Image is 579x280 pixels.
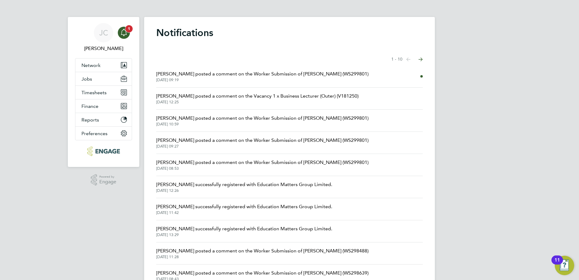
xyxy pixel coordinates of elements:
button: Preferences [75,127,132,140]
span: [DATE] 09:19 [156,78,369,82]
span: Finance [81,103,98,109]
a: [PERSON_NAME] posted a comment on the Worker Submission of [PERSON_NAME] (WS299801)[DATE] 09:19 [156,70,369,82]
nav: Main navigation [68,17,139,167]
span: [DATE] 13:29 [156,232,332,237]
span: [PERSON_NAME] posted a comment on the Worker Submission of [PERSON_NAME] (WS298639) [156,269,369,277]
span: [PERSON_NAME] successfully registered with Education Matters Group Limited. [156,181,332,188]
a: [PERSON_NAME] successfully registered with Education Matters Group Limited.[DATE] 11:42 [156,203,332,215]
span: [DATE] 10:59 [156,122,369,127]
span: [PERSON_NAME] successfully registered with Education Matters Group Limited. [156,225,332,232]
button: Finance [75,99,132,113]
a: JC[PERSON_NAME] [75,23,132,52]
a: [PERSON_NAME] successfully registered with Education Matters Group Limited.[DATE] 12:26 [156,181,332,193]
span: Reports [81,117,99,123]
span: [DATE] 09:27 [156,144,369,149]
a: Powered byEngage [91,174,117,186]
button: Jobs [75,72,132,85]
span: [PERSON_NAME] posted a comment on the Vacancy 1 x Business Lecturer (Outer) (V181250) [156,92,359,100]
button: Network [75,58,132,72]
span: Network [81,62,101,68]
span: JC [99,29,108,37]
span: [DATE] 12:26 [156,188,332,193]
button: Open Resource Center, 11 new notifications [555,256,574,275]
a: [PERSON_NAME] posted a comment on the Worker Submission of [PERSON_NAME] (WS299801)[DATE] 09:27 [156,137,369,149]
a: [PERSON_NAME] posted a comment on the Vacancy 1 x Business Lecturer (Outer) (V181250)[DATE] 12:25 [156,92,359,105]
span: [DATE] 11:28 [156,255,369,259]
span: [DATE] 11:42 [156,210,332,215]
span: [PERSON_NAME] posted a comment on the Worker Submission of [PERSON_NAME] (WS299801) [156,159,369,166]
span: [PERSON_NAME] posted a comment on the Worker Submission of [PERSON_NAME] (WS299801) [156,115,369,122]
img: educationmattersgroup-logo-retina.png [87,146,120,156]
a: [PERSON_NAME] successfully registered with Education Matters Group Limited.[DATE] 13:29 [156,225,332,237]
span: Engage [99,179,116,185]
span: [PERSON_NAME] posted a comment on the Worker Submission of [PERSON_NAME] (WS299801) [156,137,369,144]
span: [DATE] 08:53 [156,166,369,171]
button: Timesheets [75,86,132,99]
span: Powered by [99,174,116,179]
span: [PERSON_NAME] posted a comment on the Worker Submission of [PERSON_NAME] (WS298488) [156,247,369,255]
span: James Carey [75,45,132,52]
button: Reports [75,113,132,126]
a: Go to home page [75,146,132,156]
span: [PERSON_NAME] successfully registered with Education Matters Group Limited. [156,203,332,210]
div: 11 [554,260,560,268]
a: [PERSON_NAME] posted a comment on the Worker Submission of [PERSON_NAME] (WS299801)[DATE] 08:53 [156,159,369,171]
span: [DATE] 12:25 [156,100,359,105]
span: Timesheets [81,90,107,95]
a: [PERSON_NAME] posted a comment on the Worker Submission of [PERSON_NAME] (WS298488)[DATE] 11:28 [156,247,369,259]
span: [PERSON_NAME] posted a comment on the Worker Submission of [PERSON_NAME] (WS299801) [156,70,369,78]
span: 1 - 10 [391,56,402,62]
span: Jobs [81,76,92,82]
span: Preferences [81,131,108,136]
span: 1 [125,25,133,32]
a: 1 [118,23,130,42]
a: [PERSON_NAME] posted a comment on the Worker Submission of [PERSON_NAME] (WS299801)[DATE] 10:59 [156,115,369,127]
nav: Select page of notifications list [391,53,423,65]
h1: Notifications [156,27,423,39]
